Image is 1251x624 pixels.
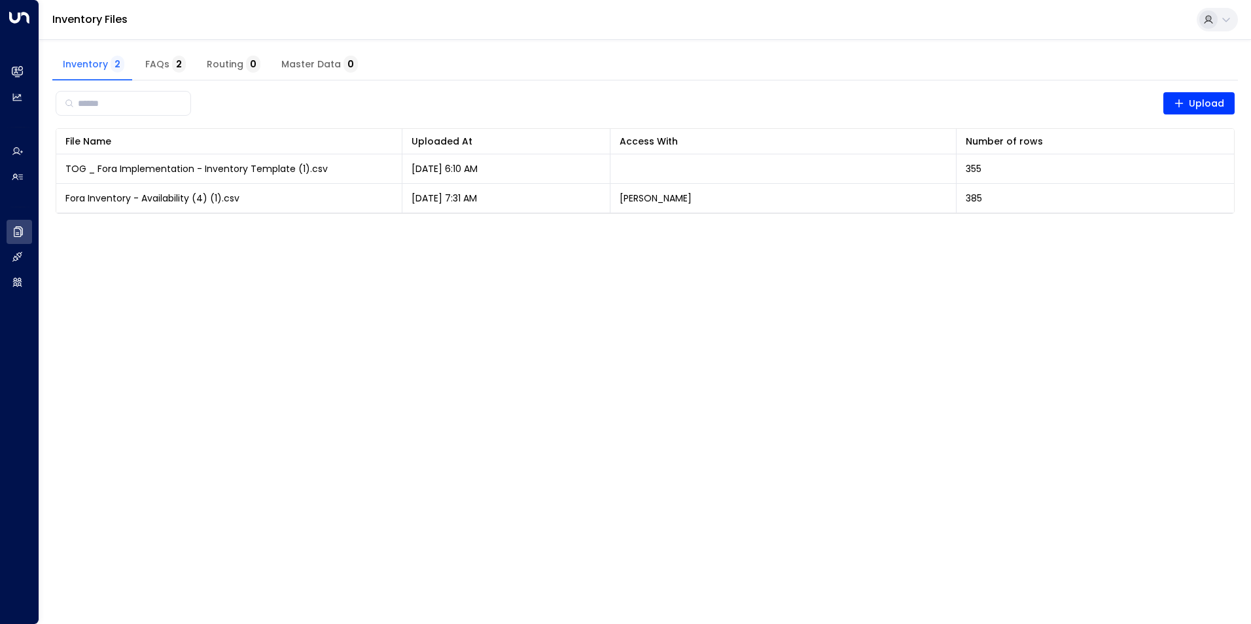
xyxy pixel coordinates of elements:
[65,192,239,205] span: Fora Inventory - Availability (4) (1).csv
[207,59,260,71] span: Routing
[966,133,1043,149] div: Number of rows
[1114,194,1161,203] span: Replace
[966,162,981,175] span: 355
[65,133,393,149] div: File Name
[344,56,358,73] span: 0
[1114,165,1161,173] span: Replace
[65,133,111,149] div: File Name
[620,133,947,149] div: Access With
[172,56,186,73] span: 2
[620,192,692,205] p: [PERSON_NAME]
[412,133,472,149] div: Uploaded At
[63,59,124,71] span: Inventory
[412,192,477,205] p: [DATE] 7:31 AM
[145,59,186,71] span: FAQs
[1179,194,1219,203] span: Delete
[1108,160,1167,178] button: Replace
[1179,165,1219,173] span: Delete
[1173,189,1225,207] button: Delete
[412,133,601,149] div: Uploaded At
[966,133,1225,149] div: Number of rows
[1174,95,1225,112] span: Upload
[1173,160,1225,178] button: Delete
[1108,189,1167,207] button: Replace
[65,162,328,175] span: TOG _ Fora Implementation - Inventory Template (1).csv
[966,192,982,205] span: 385
[412,162,478,175] p: [DATE] 6:10 AM
[52,12,128,27] a: Inventory Files
[246,56,260,73] span: 0
[1163,92,1235,114] button: Upload
[111,56,124,73] span: 2
[281,59,358,71] span: Master Data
